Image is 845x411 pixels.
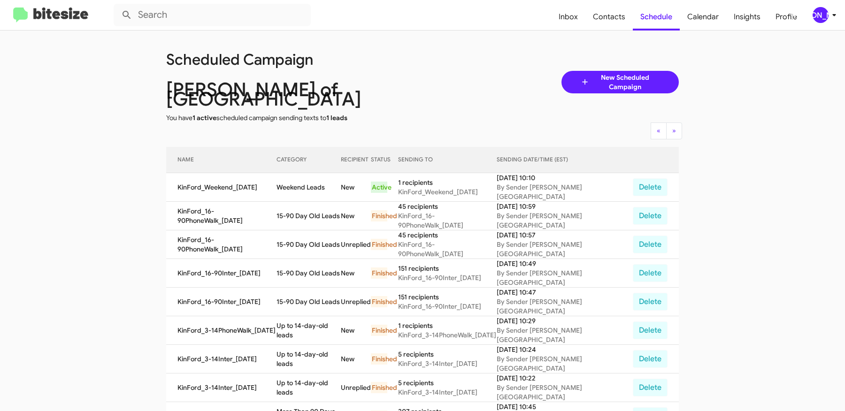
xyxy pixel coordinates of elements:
div: KinFord_3-14Inter_[DATE] [398,388,497,397]
td: KinFord_16-90PhoneWalk_[DATE] [166,202,277,230]
td: New [341,345,371,373]
td: KinFord_3-14Inter_[DATE] [166,373,277,402]
div: Active [371,182,387,193]
td: 15-90 Day Old Leads [277,230,341,259]
div: [DATE] 10:24 [497,345,633,354]
td: 15-90 Day Old Leads [277,288,341,316]
div: By Sender [PERSON_NAME] [GEOGRAPHIC_DATA] [497,211,633,230]
div: By Sender [PERSON_NAME] [GEOGRAPHIC_DATA] [497,240,633,259]
td: KinFord_16-90Inter_[DATE] [166,259,277,288]
div: Finished [371,353,387,365]
td: Up to 14-day-old leads [277,345,341,373]
th: CATEGORY [277,147,341,173]
th: RECIPIENT [341,147,371,173]
button: Delete [633,264,668,282]
td: KinFord_16-90Inter_[DATE] [166,288,277,316]
div: Finished [371,325,387,336]
a: New Scheduled Campaign [561,71,679,93]
div: Finished [371,267,387,279]
div: KinFord_16-90PhoneWalk_[DATE] [398,211,497,230]
td: Unreplied [341,230,371,259]
td: KinFord_3-14PhoneWalk_[DATE] [166,316,277,345]
div: 45 recipients [398,202,497,211]
td: Up to 14-day-old leads [277,316,341,345]
div: By Sender [PERSON_NAME] [GEOGRAPHIC_DATA] [497,354,633,373]
button: Delete [633,293,668,311]
div: Scheduled Campaign [159,55,430,64]
td: KinFord_Weekend_[DATE] [166,173,277,202]
input: Search [114,4,311,26]
td: New [341,259,371,288]
div: [DATE] 10:22 [497,373,633,383]
button: Delete [633,321,668,339]
span: New Scheduled Campaign [590,73,660,91]
td: KinFord_3-14Inter_[DATE] [166,345,277,373]
div: 151 recipients [398,264,497,273]
button: Next [666,122,682,139]
div: Finished [371,296,387,307]
div: 45 recipients [398,230,497,240]
div: KinFord_16-90Inter_[DATE] [398,302,497,311]
a: Schedule [633,3,680,30]
div: KinFord_3-14PhoneWalk_[DATE] [398,330,497,340]
th: SENDING DATE/TIME (EST) [497,147,633,173]
div: Finished [371,239,387,250]
div: Finished [371,210,387,221]
th: SENDING TO [398,147,497,173]
div: [PERSON_NAME] [813,7,829,23]
a: Calendar [680,3,726,30]
a: Contacts [585,3,633,30]
div: [DATE] 10:47 [497,288,633,297]
div: KinFord_Weekend_[DATE] [398,187,497,197]
span: « [657,126,661,135]
th: STATUS [371,147,398,173]
button: Delete [633,350,668,368]
div: You have scheduled campaign sending texts to [159,113,430,122]
nav: Page navigation example [651,122,682,139]
div: KinFord_3-14Inter_[DATE] [398,359,497,368]
td: Weekend Leads [277,173,341,202]
td: New [341,202,371,230]
div: 1 recipients [398,321,497,330]
div: By Sender [PERSON_NAME] [GEOGRAPHIC_DATA] [497,183,633,201]
td: New [341,316,371,345]
td: Unreplied [341,373,371,402]
td: KinFord_16-90PhoneWalk_[DATE] [166,230,277,259]
div: [DATE] 10:49 [497,259,633,268]
div: [DATE] 10:57 [497,230,633,240]
a: Inbox [551,3,585,30]
div: 151 recipients [398,292,497,302]
td: 15-90 Day Old Leads [277,202,341,230]
button: [PERSON_NAME] [805,7,835,23]
button: Previous [651,122,667,139]
div: 5 recipients [398,350,497,359]
div: Finished [371,382,387,393]
span: 1 leads [326,114,347,122]
button: Delete [633,236,668,253]
td: New [341,173,371,202]
button: Delete [633,379,668,396]
th: NAME [166,147,277,173]
div: By Sender [PERSON_NAME] [GEOGRAPHIC_DATA] [497,268,633,287]
div: KinFord_16-90Inter_[DATE] [398,273,497,282]
div: 5 recipients [398,378,497,388]
div: By Sender [PERSON_NAME] [GEOGRAPHIC_DATA] [497,326,633,344]
td: Up to 14-day-old leads [277,373,341,402]
div: [DATE] 10:10 [497,173,633,183]
a: Profile [768,3,805,30]
div: By Sender [PERSON_NAME] [GEOGRAPHIC_DATA] [497,383,633,402]
td: 15-90 Day Old Leads [277,259,341,288]
div: [DATE] 10:59 [497,202,633,211]
span: Insights [726,3,768,30]
div: By Sender [PERSON_NAME] [GEOGRAPHIC_DATA] [497,297,633,316]
span: » [672,126,676,135]
div: [DATE] 10:29 [497,316,633,326]
button: Delete [633,207,668,225]
div: 1 recipients [398,178,497,187]
div: [PERSON_NAME] of [GEOGRAPHIC_DATA] [159,85,430,104]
